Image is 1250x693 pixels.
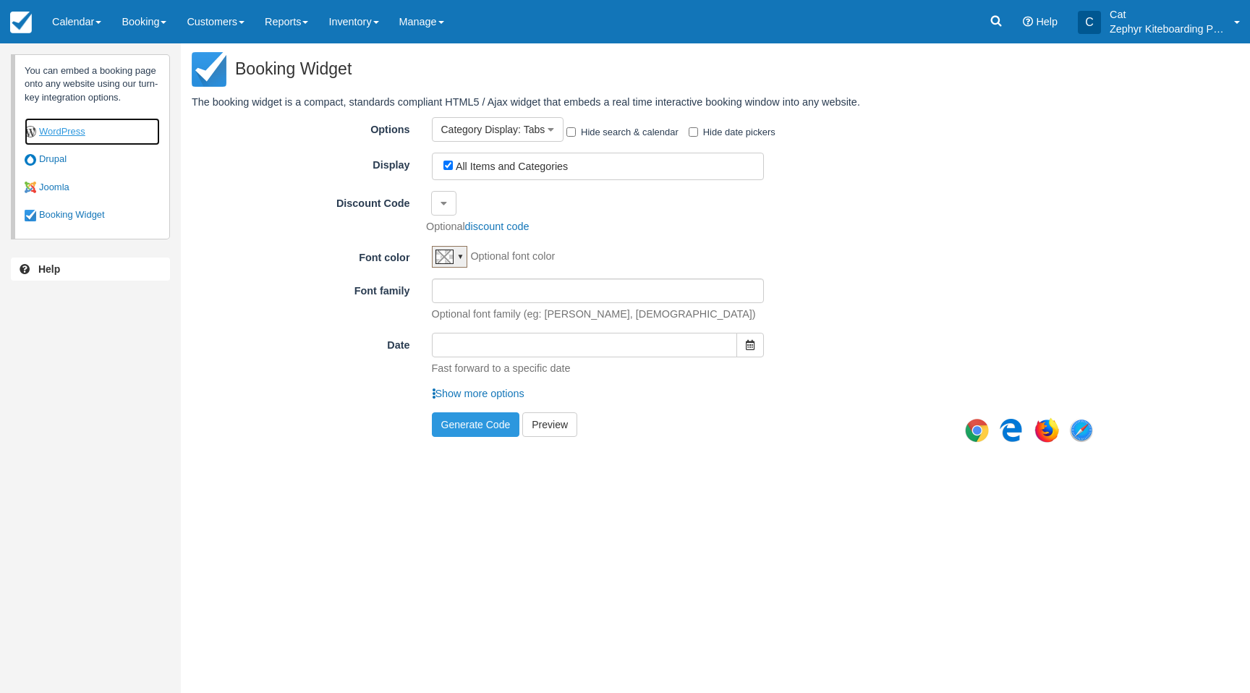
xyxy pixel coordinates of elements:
[566,127,576,137] input: Hide search & calendar
[522,412,577,437] a: Preview
[470,249,555,264] p: Optional font color
[192,191,421,211] label: Discount Code
[192,153,421,173] label: Display
[10,12,32,33] img: checkfront-main-nav-mini-logo.png
[25,201,160,229] a: Booking Widget
[192,245,421,265] label: Font color
[192,95,1107,110] p: The booking widget is a compact, standards compliant HTML5 / Ajax widget that embeds a real time ...
[465,221,530,232] a: discount code
[1110,7,1225,22] p: Cat
[25,174,160,202] a: Joomla
[432,307,756,322] p: Optional font family (eg: [PERSON_NAME], [DEMOGRAPHIC_DATA])
[456,161,568,172] label: All Items and Categories
[1023,17,1033,27] i: Help
[1036,16,1058,27] span: Help
[38,263,60,275] b: Help
[426,219,529,234] p: Optional
[963,412,1097,448] img: browsers.jpg
[432,388,524,399] a: Show more options
[192,43,1107,95] h2: Booking Widget
[581,127,679,137] span: Hide search & calendar
[441,124,519,135] span: Category Display
[689,127,698,137] input: Hide date pickers
[192,279,421,299] label: Font family
[432,412,520,437] button: Generate Code
[1078,11,1101,34] div: C
[432,117,564,142] button: Category Display: Tabs
[457,250,464,261] div: ▼
[192,333,421,353] label: Date
[432,361,571,376] p: Fast forward to a specific date
[25,118,160,146] a: WordPress
[25,145,160,174] a: Drupal
[518,124,545,135] span: : Tabs
[11,258,170,281] a: Help
[1110,22,1225,36] p: Zephyr Kiteboarding Pty Ltd
[703,127,775,137] span: Hide date pickers
[192,117,421,137] label: Options
[11,54,170,239] p: You can embed a booking page onto any website using our turn-key integration options.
